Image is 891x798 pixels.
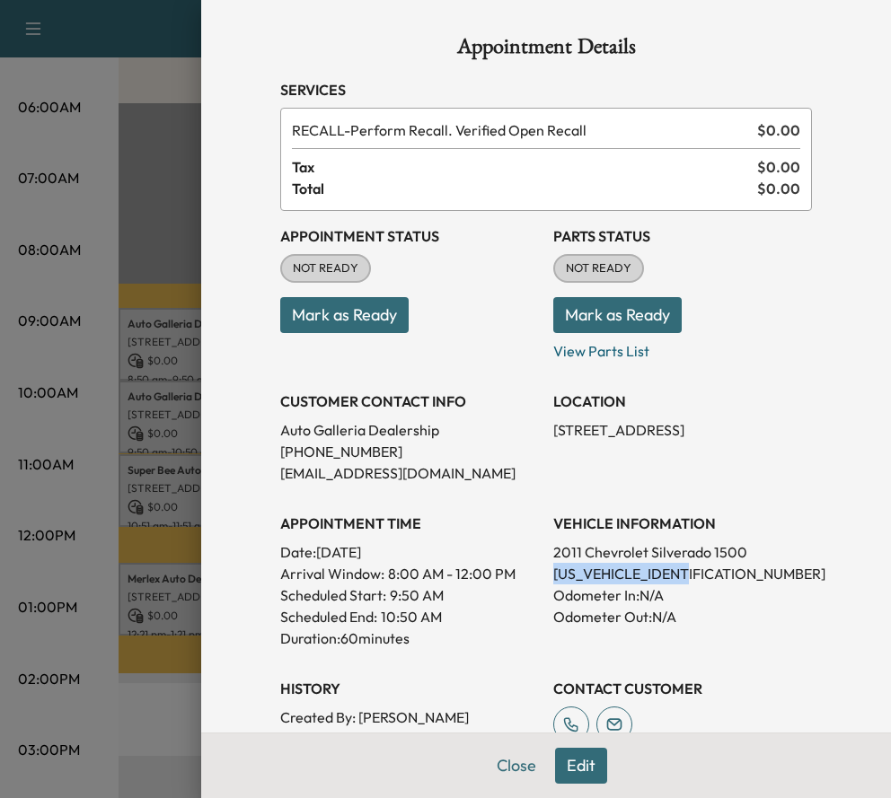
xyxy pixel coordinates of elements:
p: Scheduled End: [280,606,377,627]
h3: Parts Status [553,225,812,247]
span: $ 0.00 [757,178,800,199]
h3: CUSTOMER CONTACT INFO [280,390,539,412]
p: Duration: 60 minutes [280,627,539,649]
p: Odometer In: N/A [553,584,812,606]
p: Date: [DATE] [280,541,539,563]
p: Scheduled Start: [280,584,386,606]
span: $ 0.00 [757,156,800,178]
h1: Appointment Details [280,36,812,65]
p: [STREET_ADDRESS] [553,419,812,441]
p: [EMAIL_ADDRESS][DOMAIN_NAME] [280,462,539,484]
p: View Parts List [553,333,812,362]
p: Odometer Out: N/A [553,606,812,627]
h3: LOCATION [553,390,812,412]
span: Perform Recall. Verified Open Recall [292,119,750,141]
p: Created By : [PERSON_NAME] [280,706,539,728]
h3: Services [280,79,812,101]
p: Created At : [DATE] 2:01:53 PM [280,728,539,750]
button: Mark as Ready [280,297,409,333]
p: [PHONE_NUMBER] [280,441,539,462]
span: Total [292,178,757,199]
span: NOT READY [555,259,642,277]
span: Tax [292,156,757,178]
p: [US_VEHICLE_IDENTIFICATION_NUMBER] [553,563,812,584]
p: 2011 Chevrolet Silverado 1500 [553,541,812,563]
p: Auto Galleria Dealership [280,419,539,441]
span: 8:00 AM - 12:00 PM [388,563,516,584]
h3: History [280,678,539,699]
p: 9:50 AM [390,584,444,606]
span: NOT READY [282,259,369,277]
h3: VEHICLE INFORMATION [553,513,812,534]
span: $ 0.00 [757,119,800,141]
button: Close [485,748,548,784]
p: Arrival Window: [280,563,539,584]
h3: APPOINTMENT TIME [280,513,539,534]
button: Edit [555,748,607,784]
p: 10:50 AM [381,606,442,627]
button: Mark as Ready [553,297,682,333]
h3: Appointment Status [280,225,539,247]
h3: CONTACT CUSTOMER [553,678,812,699]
